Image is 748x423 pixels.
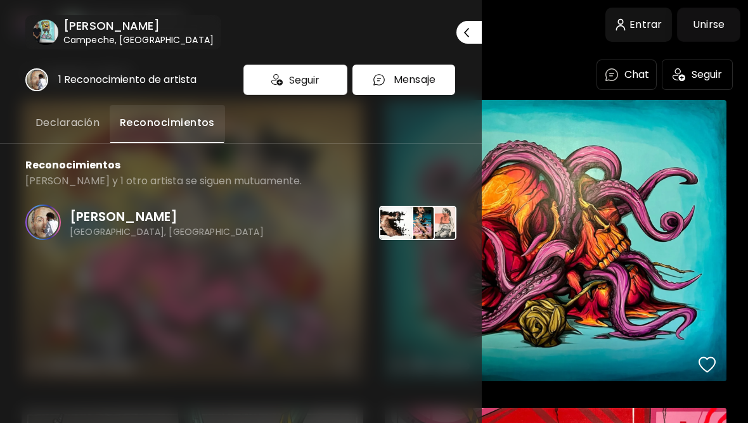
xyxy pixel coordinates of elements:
span: Reconocimientos [120,115,215,130]
span: Declaración [35,115,100,130]
p: [PERSON_NAME] y 1 otro artista se siguen mutuamente. [25,175,302,187]
div: 1 Reconocimiento de artista [58,73,197,87]
img: icon [271,74,283,85]
p: [GEOGRAPHIC_DATA], [GEOGRAPHIC_DATA] [70,226,264,237]
div: Seguir [243,65,347,95]
img: 3945 [379,206,413,240]
h6: Campeche, [GEOGRAPHIC_DATA] [63,34,214,46]
img: 1014 [422,206,456,240]
img: chatIcon [372,73,386,87]
p: [PERSON_NAME] [70,207,264,226]
button: chatIconMensaje [352,65,455,95]
p: Mensaje [394,72,435,87]
span: Seguir [289,72,319,88]
img: 537 [401,206,435,240]
p: Reconocimientos [25,159,120,172]
h6: [PERSON_NAME] [63,18,214,34]
a: [PERSON_NAME][GEOGRAPHIC_DATA], [GEOGRAPHIC_DATA]39455371014 [25,200,456,244]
